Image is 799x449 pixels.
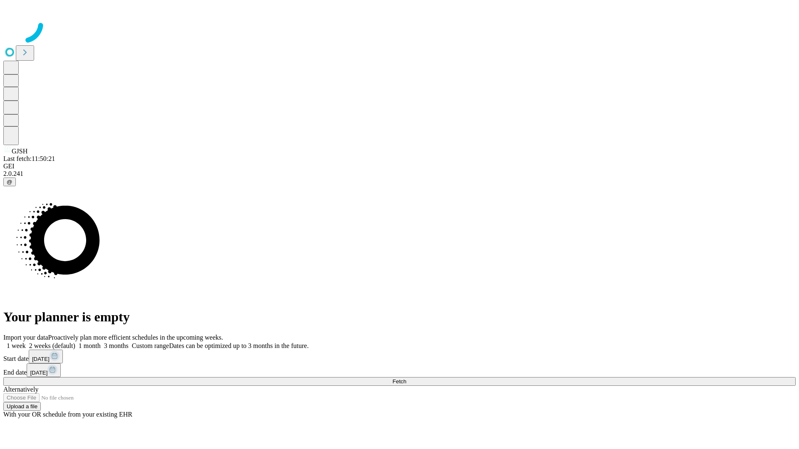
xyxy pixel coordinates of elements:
[3,334,48,341] span: Import your data
[3,363,796,377] div: End date
[132,342,169,349] span: Custom range
[7,179,12,185] span: @
[3,377,796,386] button: Fetch
[3,178,16,186] button: @
[79,342,101,349] span: 1 month
[29,342,75,349] span: 2 weeks (default)
[48,334,223,341] span: Proactively plan more efficient schedules in the upcoming weeks.
[30,370,47,376] span: [DATE]
[3,350,796,363] div: Start date
[12,148,27,155] span: GJSH
[3,402,41,411] button: Upload a file
[104,342,129,349] span: 3 months
[27,363,61,377] button: [DATE]
[3,309,796,325] h1: Your planner is empty
[392,378,406,385] span: Fetch
[7,342,26,349] span: 1 week
[3,411,132,418] span: With your OR schedule from your existing EHR
[3,170,796,178] div: 2.0.241
[3,155,55,162] span: Last fetch: 11:50:21
[169,342,308,349] span: Dates can be optimized up to 3 months in the future.
[3,386,38,393] span: Alternatively
[29,350,63,363] button: [DATE]
[3,163,796,170] div: GEI
[32,356,50,362] span: [DATE]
